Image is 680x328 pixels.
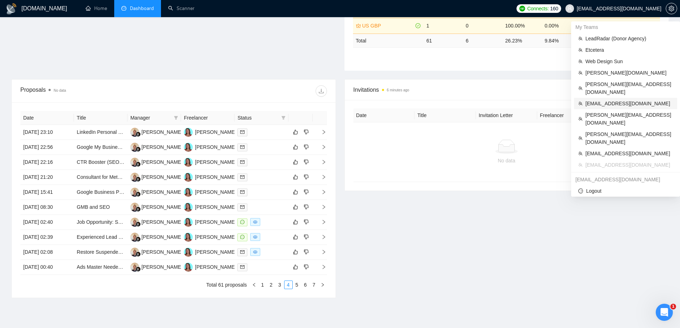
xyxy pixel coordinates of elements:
[184,144,236,150] a: KL[PERSON_NAME]
[476,109,537,122] th: Invitation Letter
[293,249,298,255] span: like
[136,267,141,272] img: gigradar-bm.png
[77,219,255,225] a: Job Opportunity: Senior Content Marketing Strategist / Head of Content Strategy
[293,144,298,150] span: like
[656,304,673,321] iframe: Intercom live chat
[519,6,525,11] img: upwork-logo.png
[130,248,139,257] img: AS
[550,5,558,12] span: 160
[77,159,138,165] a: CTR Booster (SEO Analyst)
[20,170,74,185] td: [DATE] 21:20
[74,200,127,215] td: GMB and SEO
[293,189,298,195] span: like
[304,234,309,240] span: dislike
[136,207,141,212] img: gigradar-bm.png
[387,88,409,92] time: 6 minutes ago
[293,219,298,225] span: like
[578,187,673,195] span: Logout
[181,111,235,125] th: Freelancer
[670,304,676,309] span: 1
[130,128,139,137] img: AS
[302,218,311,226] button: dislike
[502,34,542,47] td: 26.23 %
[621,18,660,34] td: 0.00%
[585,150,673,157] span: [EMAIL_ADDRESS][DOMAIN_NAME]
[240,190,245,194] span: mail
[578,71,583,75] span: team
[184,234,236,239] a: KL[PERSON_NAME]
[136,162,141,167] img: gigradar-bm.png
[184,159,236,165] a: KL[PERSON_NAME]
[578,136,583,140] span: team
[240,160,245,164] span: mail
[291,203,300,211] button: like
[267,281,276,289] li: 2
[130,218,139,227] img: AS
[304,159,309,165] span: dislike
[252,283,256,287] span: left
[240,175,245,179] span: mail
[240,220,245,224] span: message
[585,35,673,42] span: LeadRadar (Donor Agency)
[316,234,326,239] span: right
[240,235,245,239] span: message
[585,46,673,54] span: Etcetera
[310,281,318,289] a: 7
[77,129,172,135] a: LinkedIn Personal Profile Manager Needed
[578,48,583,52] span: team
[136,147,141,152] img: gigradar-bm.png
[304,144,309,150] span: dislike
[316,145,326,150] span: right
[585,80,673,96] span: [PERSON_NAME][EMAIL_ADDRESS][DOMAIN_NAME]
[353,85,660,94] span: Invitations
[77,204,110,210] a: GMB and SEO
[20,111,74,125] th: Date
[284,281,293,289] li: 4
[141,173,182,181] div: [PERSON_NAME]
[20,260,74,275] td: [DATE] 00:40
[585,130,673,146] span: [PERSON_NAME][EMAIL_ADDRESS][DOMAIN_NAME]
[130,233,139,242] img: AS
[316,160,326,165] span: right
[130,158,139,167] img: AS
[302,188,311,196] button: dislike
[291,143,300,151] button: like
[141,233,182,241] div: [PERSON_NAME]
[184,189,236,195] a: KL[PERSON_NAME]
[293,281,301,289] li: 5
[302,173,311,181] button: dislike
[136,252,141,257] img: gigradar-bm.png
[20,125,74,140] td: [DATE] 23:10
[302,263,311,271] button: dislike
[184,248,193,257] img: KL
[141,128,182,136] div: [PERSON_NAME]
[20,215,74,230] td: [DATE] 02:40
[415,23,420,28] span: check-circle
[578,188,583,193] span: logout
[414,109,476,122] th: Title
[74,185,127,200] td: Google Business Profile Optimization for Gastronomy Business
[291,233,300,241] button: like
[321,283,325,287] span: right
[316,85,327,97] button: download
[184,204,236,210] a: KL[PERSON_NAME]
[20,230,74,245] td: [DATE] 02:39
[195,248,236,256] div: [PERSON_NAME]
[184,219,236,224] a: KL[PERSON_NAME]
[184,174,236,180] a: KL[PERSON_NAME]
[184,158,193,167] img: KL
[77,264,213,270] a: Ads Master Needed for Meta, Google, and TikTok Campaigns
[253,220,257,224] span: eye
[362,22,414,30] a: US GBP
[240,145,245,149] span: mail
[585,100,673,107] span: [EMAIL_ADDRESS][DOMAIN_NAME]
[237,114,278,122] span: Status
[74,245,127,260] td: Restore Suspended Google My Business Profile
[423,18,463,34] td: 1
[127,111,181,125] th: Manager
[20,200,74,215] td: [DATE] 08:30
[578,59,583,64] span: team
[77,174,184,180] a: Consultant for Meta and Google Ads Campaigns
[527,5,549,12] span: Connects:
